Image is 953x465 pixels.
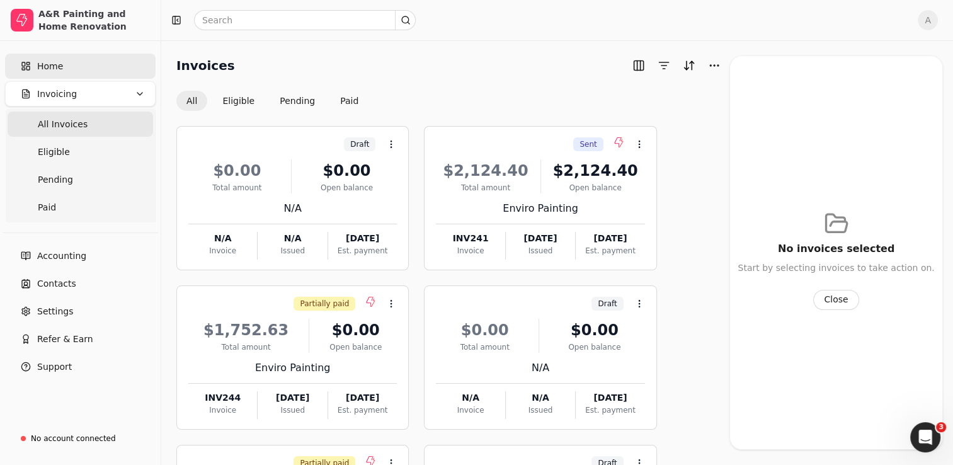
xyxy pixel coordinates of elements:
button: Close [813,290,859,310]
span: Accounting [37,250,86,263]
div: [DATE] [576,391,644,405]
a: Settings [5,299,156,324]
div: N/A [258,232,327,245]
a: Paid [8,195,153,220]
span: Contacts [37,277,76,290]
div: N/A [188,232,257,245]
button: Refer & Earn [5,326,156,352]
button: All [176,91,207,111]
span: Partially paid [300,298,349,309]
div: [DATE] [258,391,327,405]
div: N/A [436,391,505,405]
div: INV241 [436,232,505,245]
span: 3 [936,422,946,432]
div: Est. payment [576,245,644,256]
a: Home [5,54,156,79]
button: Support [5,354,156,379]
div: No account connected [31,433,116,444]
button: Invoicing [5,81,156,106]
a: Contacts [5,271,156,296]
div: Open balance [314,342,397,353]
div: $2,124.40 [546,159,645,182]
div: Enviro Painting [188,360,397,376]
input: Search [194,10,416,30]
div: Total amount [436,182,535,193]
div: No invoices selected [778,241,894,256]
a: No account connected [5,427,156,450]
button: Paid [330,91,368,111]
div: $1,752.63 [188,319,304,342]
div: Open balance [544,342,645,353]
span: All Invoices [38,118,88,131]
div: A&R Painting and Home Renovation [38,8,150,33]
div: INV244 [188,391,257,405]
div: Invoice [436,405,505,416]
span: Draft [350,139,369,150]
div: N/A [506,391,575,405]
span: Settings [37,305,73,318]
div: $0.00 [436,319,534,342]
div: Est. payment [328,405,397,416]
div: Invoice [436,245,505,256]
span: Eligible [38,146,70,159]
div: Enviro Painting [436,201,644,216]
span: Home [37,60,63,73]
div: Est. payment [328,245,397,256]
span: Sent [579,139,596,150]
div: Invoice [188,245,257,256]
div: $0.00 [297,159,397,182]
div: Invoice filter options [176,91,368,111]
div: $2,124.40 [436,159,535,182]
span: Invoicing [37,88,77,101]
div: Open balance [546,182,645,193]
h2: Invoices [176,55,235,76]
span: Pending [38,173,73,187]
div: Issued [506,245,575,256]
div: $0.00 [188,159,286,182]
a: Accounting [5,243,156,268]
button: More [704,55,724,76]
div: Total amount [436,342,534,353]
button: Sort [679,55,699,76]
div: $0.00 [314,319,397,342]
div: $0.00 [544,319,645,342]
div: [DATE] [506,232,575,245]
div: N/A [436,360,644,376]
div: [DATE] [328,391,397,405]
div: Total amount [188,182,286,193]
button: Eligible [212,91,265,111]
div: Est. payment [576,405,644,416]
div: Issued [258,405,327,416]
div: N/A [188,201,397,216]
div: Invoice [188,405,257,416]
div: Open balance [297,182,397,193]
div: Issued [506,405,575,416]
span: Draft [598,298,617,309]
a: Pending [8,167,153,192]
a: Eligible [8,139,153,164]
div: Issued [258,245,327,256]
a: All Invoices [8,112,153,137]
span: Support [37,360,72,374]
span: Refer & Earn [37,333,93,346]
iframe: Intercom live chat [910,422,940,452]
span: Paid [38,201,56,214]
div: Total amount [188,342,304,353]
button: A [918,10,938,30]
div: [DATE] [328,232,397,245]
button: Pending [270,91,325,111]
div: Start by selecting invoices to take action on. [738,261,934,275]
div: [DATE] [576,232,644,245]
